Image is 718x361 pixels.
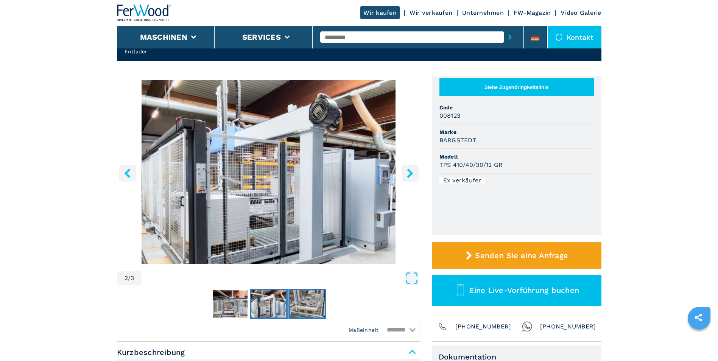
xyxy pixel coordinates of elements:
[140,33,187,42] button: Maschinen
[250,289,288,319] button: Go to Slide 2
[439,160,503,169] h3: TPS 410/40/30/12 GR
[290,290,325,317] img: 910c989ea66d240593bafaa105ea5363
[125,275,128,281] span: 2
[410,9,452,16] a: Wir verkaufen
[686,327,712,355] iframe: Chat
[462,9,504,16] a: Unternehmen
[119,165,136,182] button: left-button
[125,48,296,55] h2: Entlader
[432,242,601,269] button: Senden Sie eine Anfrage
[242,33,281,42] button: Services
[548,26,601,48] div: Kontakt
[211,289,249,319] button: Go to Slide 1
[213,290,248,317] img: cfd1f944e8186784d127d3c14a2f3085
[288,289,326,319] button: Go to Slide 3
[455,321,511,332] span: [PHONE_NUMBER]
[117,289,421,319] nav: Thumbnail Navigation
[360,6,400,19] a: Wir kaufen
[432,275,601,306] button: Eine Live-Vorführung buchen
[469,286,579,295] span: Eine Live-Vorführung buchen
[439,128,594,136] span: Marke
[143,271,418,285] button: Open Fullscreen
[439,153,594,160] span: Modell
[504,28,516,46] button: submit-button
[117,80,421,264] div: Go to Slide 2
[522,321,533,332] img: Whatsapp
[514,9,551,16] a: FW-Magazin
[540,321,596,332] span: [PHONE_NUMBER]
[439,136,477,145] h3: BARGSTEDT
[117,345,421,359] span: Kurzbeschreibung
[439,78,594,96] button: Siehe Zugehöringkeitslinie
[439,111,461,120] h3: 008123
[561,9,601,16] a: Video Galerie
[402,165,419,182] button: right-button
[117,5,171,21] img: Ferwood
[439,177,485,184] div: Ex verkäufer
[475,251,568,260] span: Senden Sie eine Anfrage
[555,33,563,41] img: Kontakt
[117,80,421,264] img: Entlader BARGSTEDT TPS 410/40/30/12 GR
[251,290,286,317] img: bc08660e09afb2a67aa861016a65c589
[437,321,448,332] img: Phone
[689,308,708,327] a: sharethis
[128,275,131,281] span: /
[349,326,379,334] em: Maßeinheit
[439,104,594,111] span: Code
[131,275,134,281] span: 3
